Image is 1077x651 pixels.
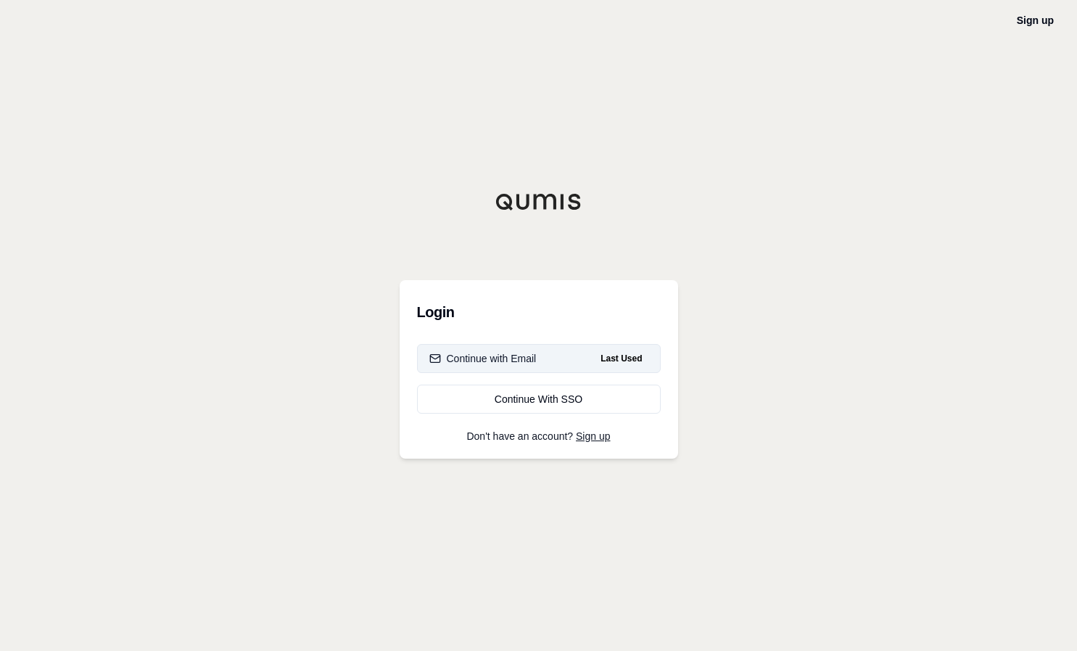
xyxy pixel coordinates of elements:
[495,193,582,210] img: Qumis
[417,431,661,441] p: Don't have an account?
[417,385,661,414] a: Continue With SSO
[417,298,661,327] h3: Login
[1017,15,1054,26] a: Sign up
[429,392,648,406] div: Continue With SSO
[595,350,648,367] span: Last Used
[417,344,661,373] button: Continue with EmailLast Used
[576,430,610,442] a: Sign up
[429,351,537,366] div: Continue with Email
